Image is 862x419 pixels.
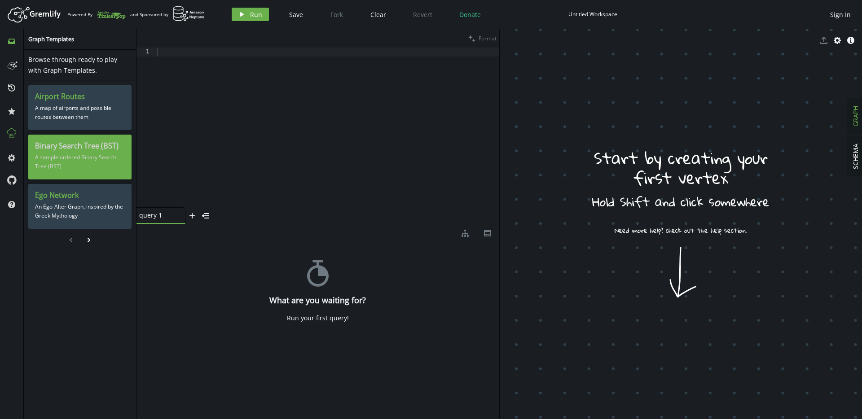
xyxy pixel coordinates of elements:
button: Fork [323,8,350,21]
span: query 1 [139,211,175,219]
span: Donate [459,10,481,19]
span: Save [289,10,303,19]
button: Clear [364,8,393,21]
button: Revert [406,8,439,21]
button: Save [282,8,310,21]
div: 1 [136,48,155,57]
span: SCHEMA [851,144,860,169]
div: Run your first query! [287,314,349,322]
button: Donate [453,8,488,21]
span: Fork [330,10,343,19]
span: Clear [370,10,386,19]
h3: Airport Routes [35,92,125,101]
span: Format [479,35,497,42]
button: Run [232,8,269,21]
div: and Sponsored by [130,6,205,23]
h3: Ego Network [35,191,125,200]
button: Sign In [826,8,855,21]
div: Powered By [67,7,126,22]
span: GRAPH [851,106,860,127]
h4: What are you waiting for? [269,296,366,305]
span: Revert [413,10,432,19]
p: An Ego-Alter Graph, inspired by the Greek Mythology [35,200,125,223]
p: A sample ordered Binary Search Tree (BST) [35,151,125,173]
p: A map of airports and possible routes between them [35,101,125,124]
span: Graph Templates [28,35,74,43]
span: Run [250,10,262,19]
h3: Binary Search Tree (BST) [35,141,125,151]
div: Untitled Workspace [568,11,617,17]
img: AWS Neptune [173,6,205,22]
span: Sign In [830,10,851,19]
span: Browse through ready to play with Graph Templates. [28,55,117,74]
button: Format [466,29,499,48]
